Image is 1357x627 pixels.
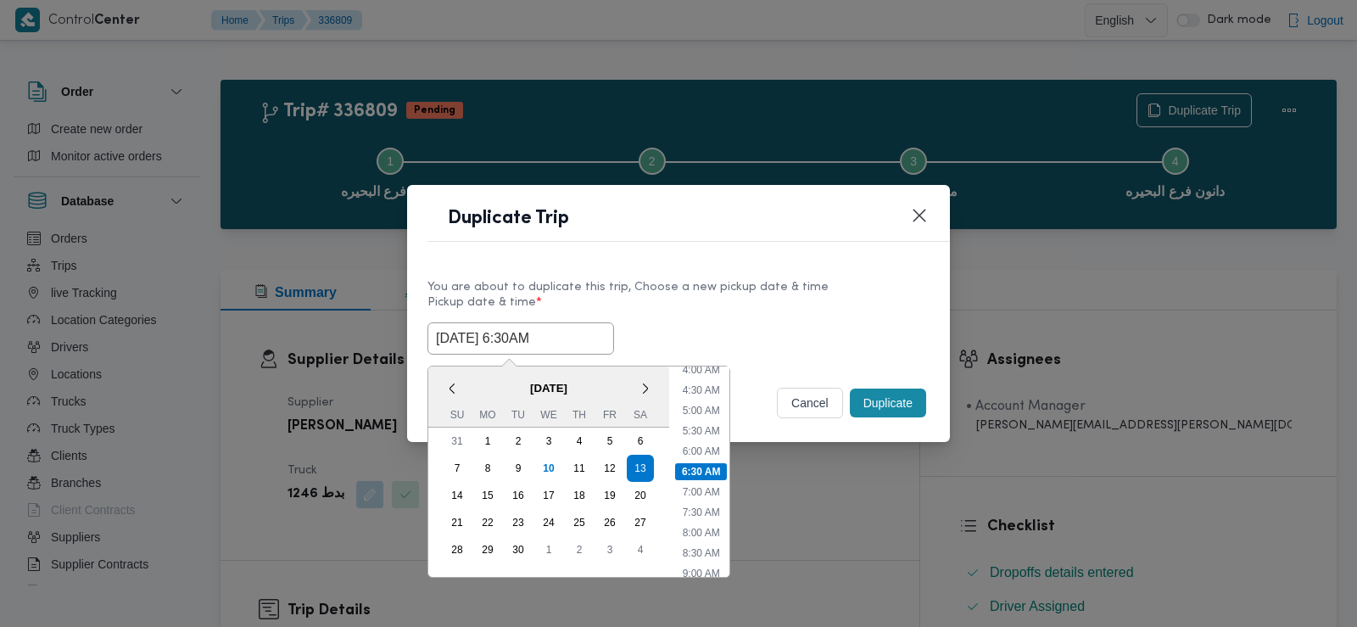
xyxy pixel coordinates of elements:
button: Closes this modal window [909,205,930,226]
h1: Duplicate Trip [448,205,569,232]
ul: Time [673,367,729,577]
label: Pickup date & time [427,296,930,322]
button: cancel [777,388,843,418]
div: You are about to duplicate this trip, Choose a new pickup date & time [427,278,930,296]
input: Choose date & time [427,322,614,355]
li: 4:00 AM [676,361,727,378]
button: Duplicate [850,389,926,417]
